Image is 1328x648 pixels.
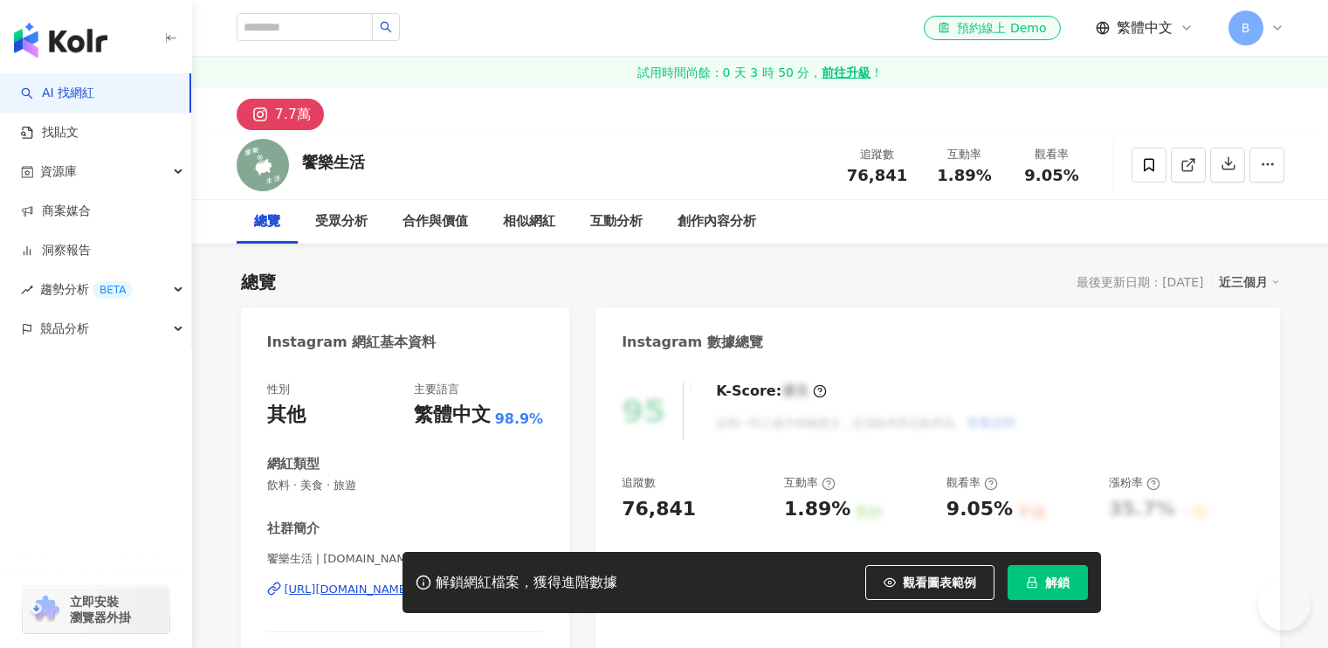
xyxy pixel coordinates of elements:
img: KOL Avatar [237,139,289,191]
div: 性別 [267,382,290,397]
div: 繁體中文 [414,402,491,429]
div: 饗樂生活 [302,151,365,173]
span: rise [21,284,33,296]
a: searchAI 找網紅 [21,85,94,102]
div: 觀看率 [946,475,998,491]
div: 相似網紅 [503,211,555,232]
div: 漲粉率 [1109,475,1160,491]
button: 7.7萬 [237,99,324,130]
div: 網紅類型 [267,455,320,473]
span: 立即安裝 瀏覽器外掛 [70,594,131,625]
div: 總覽 [241,270,276,294]
div: 總覽 [254,211,280,232]
div: 預約線上 Demo [938,19,1046,37]
div: 1.89% [784,496,850,523]
div: 解鎖網紅檔案，獲得進階數據 [436,574,617,592]
a: chrome extension立即安裝 瀏覽器外掛 [23,586,169,633]
div: 互動率 [932,146,998,163]
div: K-Score : [716,382,827,401]
img: logo [14,23,107,58]
div: 最後更新日期：[DATE] [1077,275,1203,289]
img: chrome extension [28,596,62,624]
div: 追蹤數 [844,146,911,163]
span: 飲料 · 美食 · 旅遊 [267,478,544,493]
div: 互動分析 [590,211,643,232]
div: 互動率 [784,475,836,491]
span: 1.89% [937,167,991,184]
div: Instagram 網紅基本資料 [267,333,437,352]
button: 觀看圖表範例 [865,565,994,600]
div: 9.05% [946,496,1013,523]
div: 合作與價值 [403,211,468,232]
span: 競品分析 [40,309,89,348]
div: 近三個月 [1219,271,1280,293]
div: 其他 [267,402,306,429]
button: 解鎖 [1008,565,1088,600]
span: lock [1026,576,1038,589]
span: 解鎖 [1045,576,1070,589]
span: 繁體中文 [1117,18,1173,38]
a: 找貼文 [21,124,79,141]
a: 試用時間尚餘：0 天 3 時 50 分，前往升級！ [192,57,1328,88]
div: Instagram 數據總覽 [622,333,763,352]
span: B [1242,18,1250,38]
span: search [380,21,392,33]
div: 7.7萬 [275,102,311,127]
span: 趨勢分析 [40,270,133,309]
div: 社群簡介 [267,520,320,538]
span: 76,841 [847,166,907,184]
div: 追蹤數 [622,475,656,491]
div: 主要語言 [414,382,459,397]
div: BETA [93,281,133,299]
div: 76,841 [622,496,696,523]
span: 觀看圖表範例 [903,576,976,589]
a: 商案媒合 [21,203,91,220]
span: 98.9% [495,410,544,429]
span: 資源庫 [40,152,77,191]
a: 洞察報告 [21,242,91,259]
div: 觀看率 [1019,146,1085,163]
div: 受眾分析 [315,211,368,232]
div: 創作內容分析 [678,211,756,232]
a: 預約線上 Demo [924,16,1060,40]
strong: 前往升級 [822,64,870,81]
span: 9.05% [1024,167,1078,184]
